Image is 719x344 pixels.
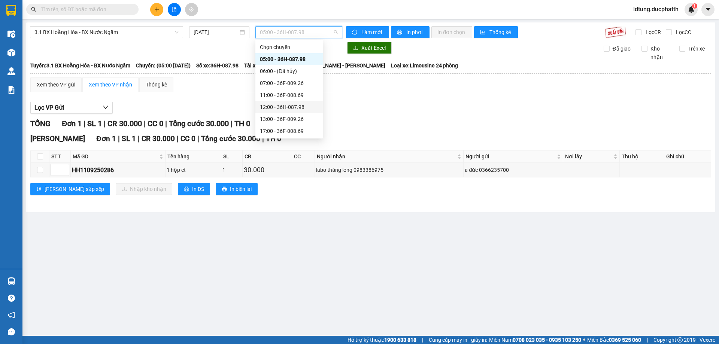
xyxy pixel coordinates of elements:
img: logo-vxr [6,5,16,16]
span: SL 1 [87,119,102,128]
span: | [144,119,146,128]
th: SL [221,150,243,163]
span: Người gửi [465,152,555,161]
th: Thu hộ [620,150,664,163]
strong: 0708 023 035 - 0935 103 250 [513,337,581,343]
div: Xem theo VP nhận [89,80,132,89]
span: Tổng cước 30.000 [201,134,260,143]
span: In phơi [406,28,424,36]
span: Số xe: 36H-087.98 [196,61,239,70]
span: Tài xế: [PERSON_NAME] [PERSON_NAME] - [PERSON_NAME] [244,61,385,70]
button: sort-ascending[PERSON_NAME] sắp xếp [30,183,110,195]
span: CC 0 [180,134,195,143]
span: Thống kê [489,28,512,36]
span: sync [352,30,358,36]
div: Thống kê [146,80,167,89]
span: TH 0 [234,119,250,128]
span: aim [189,7,194,12]
img: 9k= [605,26,626,38]
button: bar-chartThống kê [474,26,518,38]
th: CR [243,150,292,163]
span: CR 30.000 [107,119,142,128]
span: Cung cấp máy in - giấy in: [429,336,487,344]
img: warehouse-icon [7,277,15,285]
span: message [8,328,15,335]
span: file-add [172,7,177,12]
span: down [103,104,109,110]
span: [PERSON_NAME] sắp xếp [45,185,104,193]
span: TỔNG [30,119,51,128]
button: printerIn DS [178,183,210,195]
input: 12/09/2025 [194,28,238,36]
button: caret-down [701,3,715,16]
span: TH 0 [266,134,281,143]
span: Mã GD [73,152,158,161]
span: Đã giao [610,45,634,53]
div: 13:00 - 36F-009.26 [260,115,318,123]
span: plus [154,7,160,12]
img: icon-new-feature [688,6,695,13]
span: question-circle [8,295,15,302]
div: 1 hộp ct [167,166,220,174]
div: 06:00 - (Đã hủy) [260,67,318,75]
b: Tuyến: 3.1 BX Hoằng Hóa - BX Nước Ngầm [30,63,130,69]
button: printerIn phơi [391,26,430,38]
span: search [31,7,36,12]
button: syncLàm mới [346,26,389,38]
div: 05:00 - 36H-087.98 [260,55,318,63]
span: download [353,45,358,51]
span: sort-ascending [36,186,42,192]
span: | [197,134,199,143]
th: Tên hàng [166,150,221,163]
span: caret-down [705,6,712,13]
strong: 1900 633 818 [384,337,416,343]
span: printer [397,30,403,36]
span: Tổng cước 30.000 [169,119,229,128]
span: copyright [677,337,683,343]
div: 07:00 - 36F-009.26 [260,79,318,87]
span: | [104,119,106,128]
img: solution-icon [7,86,15,94]
strong: 0369 525 060 [609,337,641,343]
span: 05:00 - 36H-087.98 [260,27,338,38]
button: downloadXuất Excel [347,42,392,54]
span: bar-chart [480,30,486,36]
div: 1 [222,166,241,174]
td: HH1109250286 [71,163,166,177]
button: plus [150,3,163,16]
span: SL 1 [122,134,136,143]
span: Người nhận [317,152,456,161]
div: 30.000 [244,165,291,175]
span: Nơi lấy [565,152,612,161]
div: Xem theo VP gửi [37,80,75,89]
button: printerIn biên lai [216,183,258,195]
span: printer [184,186,189,192]
div: Chọn chuyến [260,43,318,51]
span: printer [222,186,227,192]
div: Chọn chuyến [255,41,323,53]
button: Lọc VP Gửi [30,102,113,114]
span: Loại xe: Limousine 24 phòng [391,61,458,70]
span: | [231,119,233,128]
span: Lọc CC [673,28,692,36]
th: Ghi chú [664,150,711,163]
span: Chuyến: (05:00 [DATE]) [136,61,191,70]
span: CR 30.000 [142,134,175,143]
span: | [422,336,423,344]
span: ⚪️ [583,338,585,341]
span: Miền Bắc [587,336,641,344]
div: a đức 0366235700 [465,166,561,174]
img: warehouse-icon [7,30,15,38]
span: In DS [192,185,204,193]
span: 3.1 BX Hoằng Hóa - BX Nước Ngầm [34,27,179,38]
span: Xuất Excel [361,44,386,52]
span: | [262,134,264,143]
span: Đơn 1 [96,134,116,143]
th: CC [292,150,315,163]
button: downloadNhập kho nhận [116,183,172,195]
span: | [138,134,140,143]
button: In đơn chọn [431,26,472,38]
span: Miền Nam [489,336,581,344]
span: | [84,119,85,128]
span: notification [8,311,15,319]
